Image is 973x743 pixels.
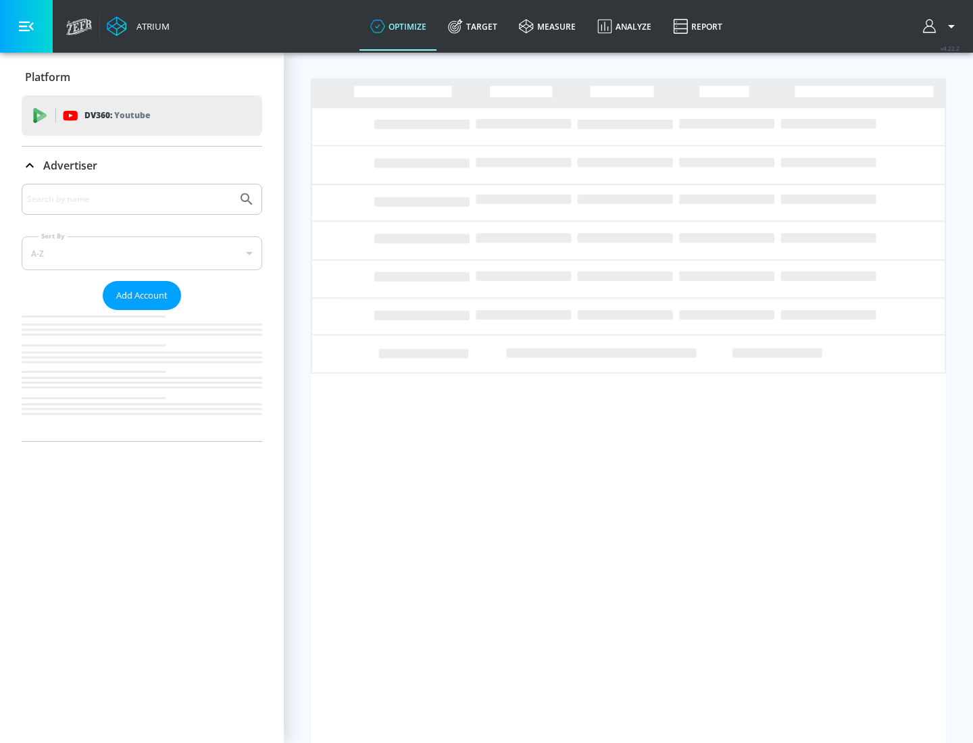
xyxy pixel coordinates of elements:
label: Sort By [39,232,68,240]
span: Add Account [116,288,168,303]
p: Youtube [114,108,150,122]
div: Platform [22,58,262,96]
p: DV360: [84,108,150,123]
div: Advertiser [22,184,262,441]
span: v 4.22.2 [941,45,959,52]
p: Platform [25,70,70,84]
div: Atrium [131,20,170,32]
button: Add Account [103,281,181,310]
nav: list of Advertiser [22,310,262,441]
a: Atrium [107,16,170,36]
div: A-Z [22,236,262,270]
a: Target [437,2,508,51]
a: measure [508,2,587,51]
input: Search by name [27,190,232,208]
a: Report [662,2,733,51]
div: DV360: Youtube [22,95,262,136]
a: Analyze [587,2,662,51]
a: optimize [359,2,437,51]
p: Advertiser [43,158,97,173]
div: Advertiser [22,147,262,184]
